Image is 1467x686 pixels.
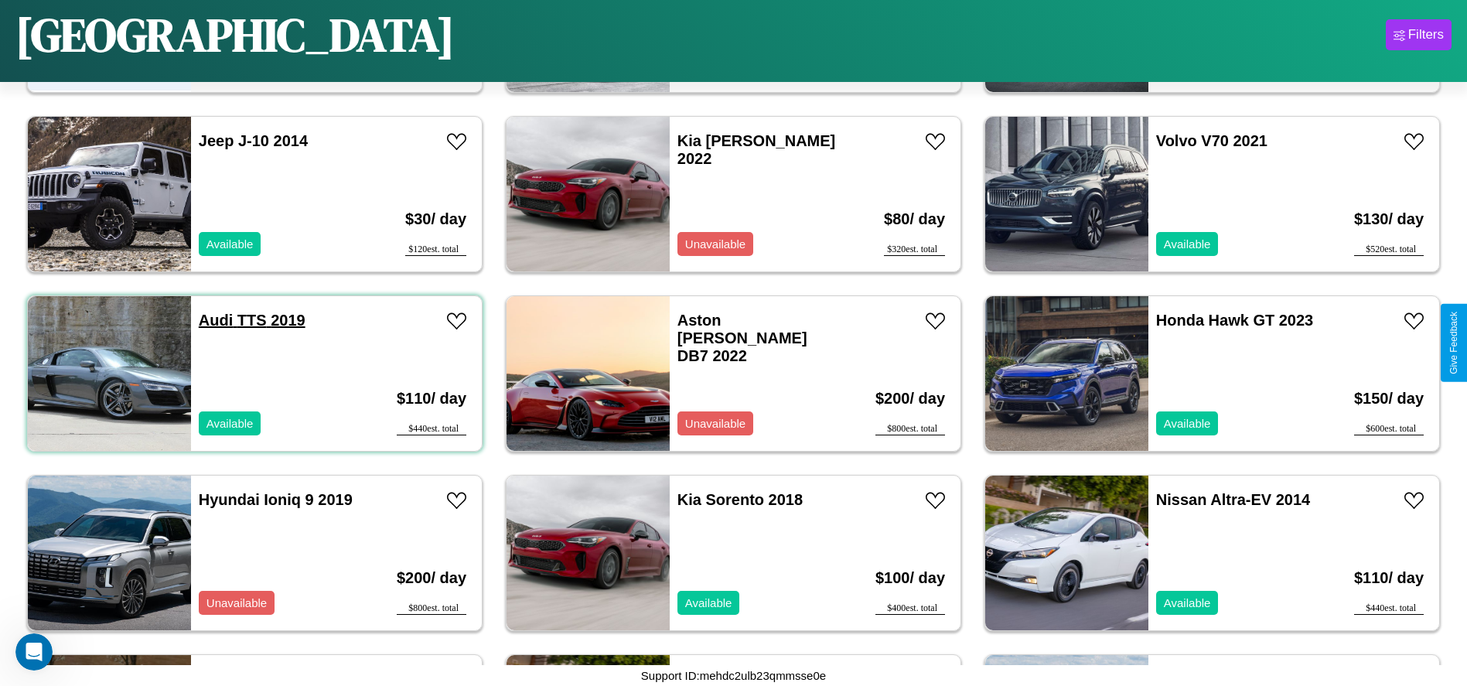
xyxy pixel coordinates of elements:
div: Filters [1408,27,1444,43]
h1: [GEOGRAPHIC_DATA] [15,3,455,67]
a: Aston [PERSON_NAME] DB7 2022 [677,312,807,364]
p: Available [685,592,732,613]
p: Available [206,234,254,254]
a: Audi TTS 2019 [199,312,305,329]
p: Support ID: mehdc2ulb23qmmsse0e [641,665,826,686]
div: Give Feedback [1448,312,1459,374]
p: Available [206,413,254,434]
p: Unavailable [685,234,745,254]
div: $ 800 est. total [875,423,945,435]
div: $ 400 est. total [875,602,945,615]
p: Available [1164,234,1211,254]
a: Kia [PERSON_NAME] 2022 [677,132,835,167]
h3: $ 80 / day [884,195,945,244]
a: Hyundai Ioniq 9 2019 [199,491,353,508]
p: Available [1164,413,1211,434]
a: Honda Hawk GT 2023 [1156,312,1313,329]
div: $ 440 est. total [1354,602,1424,615]
div: $ 520 est. total [1354,244,1424,256]
div: $ 800 est. total [397,602,466,615]
h3: $ 150 / day [1354,374,1424,423]
p: Unavailable [685,413,745,434]
h3: $ 200 / day [397,554,466,602]
div: $ 120 est. total [405,244,466,256]
h3: $ 110 / day [1354,554,1424,602]
p: Unavailable [206,592,267,613]
h3: $ 100 / day [875,554,945,602]
div: $ 320 est. total [884,244,945,256]
div: $ 440 est. total [397,423,466,435]
button: Filters [1386,19,1452,50]
a: Jeep J-10 2014 [199,132,308,149]
a: Volvo V70 2021 [1156,132,1267,149]
a: Nissan Altra-EV 2014 [1156,491,1310,508]
h3: $ 30 / day [405,195,466,244]
iframe: Intercom live chat [15,633,53,671]
h3: $ 200 / day [875,374,945,423]
p: Available [1164,592,1211,613]
h3: $ 130 / day [1354,195,1424,244]
h3: $ 110 / day [397,374,466,423]
div: $ 600 est. total [1354,423,1424,435]
a: Kia Sorento 2018 [677,491,803,508]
